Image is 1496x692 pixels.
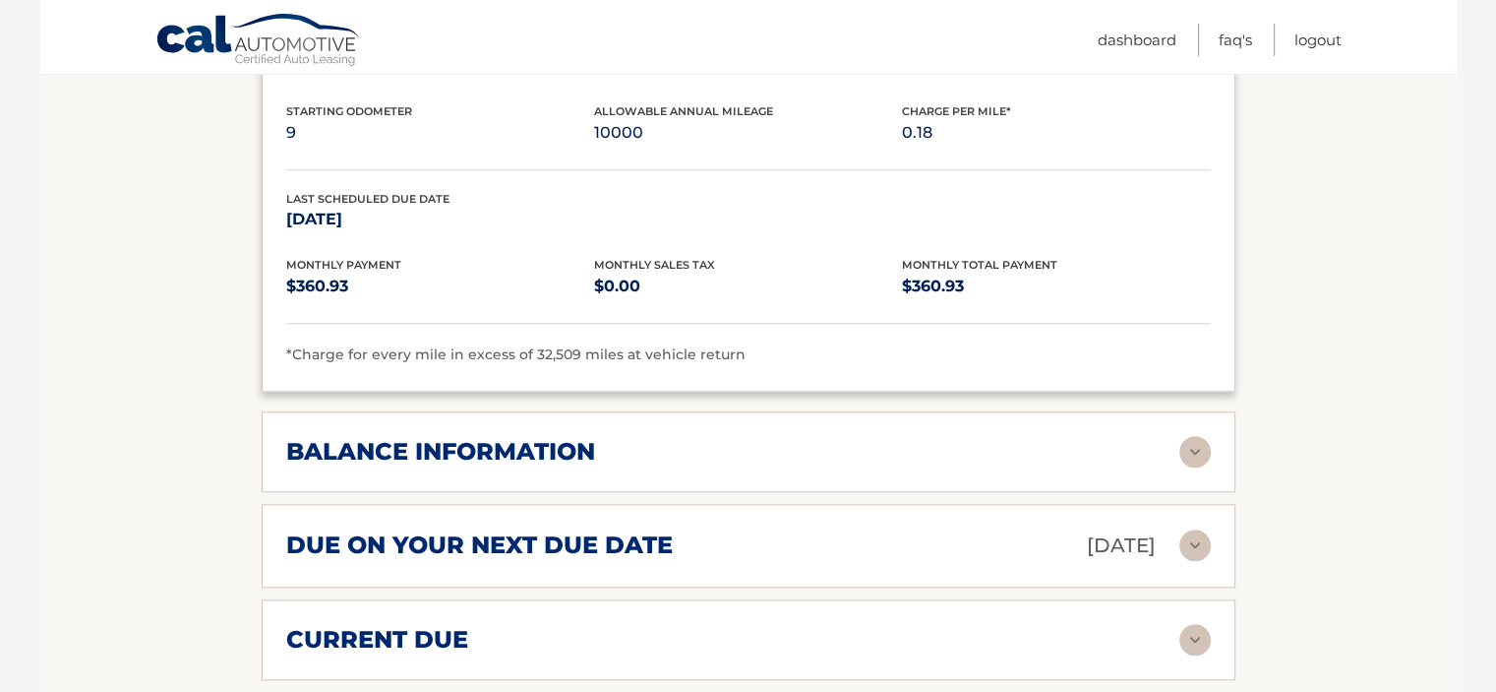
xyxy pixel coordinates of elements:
p: $360.93 [286,273,594,300]
a: Cal Automotive [155,13,362,70]
span: Charge Per Mile* [902,104,1011,118]
a: FAQ's [1219,24,1252,56]
img: accordion-rest.svg [1179,530,1211,561]
span: Monthly Payment [286,258,401,272]
h2: due on your next due date [286,531,673,560]
p: 0.18 [902,119,1210,147]
p: $360.93 [902,273,1210,300]
p: [DATE] [286,206,594,233]
a: Logout [1294,24,1342,56]
p: $0.00 [594,273,902,300]
a: Dashboard [1098,24,1176,56]
img: accordion-rest.svg [1179,436,1211,468]
span: Starting Odometer [286,104,412,118]
span: Monthly Total Payment [902,258,1057,272]
span: Allowable Annual Mileage [594,104,773,118]
h2: current due [286,625,468,655]
span: *Charge for every mile in excess of 32,509 miles at vehicle return [286,346,746,363]
h2: balance information [286,437,595,467]
p: 9 [286,119,594,147]
span: Last Scheduled Due Date [286,192,449,206]
span: Monthly Sales Tax [594,258,715,272]
p: [DATE] [1087,529,1156,563]
p: 10000 [594,119,902,147]
img: accordion-rest.svg [1179,624,1211,656]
